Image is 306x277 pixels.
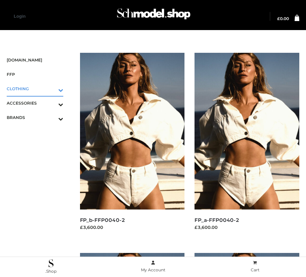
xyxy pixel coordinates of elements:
[7,71,63,78] span: FFP
[80,217,125,223] a: FP_b-FFP0040-2
[40,96,63,110] button: Toggle Submenu
[7,56,63,64] span: [DOMAIN_NAME]
[277,16,280,21] span: £
[115,4,192,27] img: Schmodel Admin 964
[7,85,63,93] span: CLOTHING
[277,17,289,21] a: £0.00
[7,114,63,121] span: BRANDS
[40,110,63,125] button: Toggle Submenu
[7,99,63,107] span: ACCESSORIES
[49,259,54,267] img: .Shop
[114,6,192,27] a: Schmodel Admin 964
[14,14,25,19] a: Login
[195,217,239,223] a: FP_a-FFP0040-2
[277,16,289,21] bdi: 0.00
[7,110,63,125] a: BRANDSToggle Submenu
[195,224,299,231] div: £3,600.00
[7,96,63,110] a: ACCESSORIESToggle Submenu
[102,259,204,274] a: My Account
[80,224,185,231] div: £3,600.00
[45,269,57,274] span: .Shop
[40,82,63,96] button: Toggle Submenu
[7,67,63,82] a: FFP
[7,53,63,67] a: [DOMAIN_NAME]
[141,267,165,272] span: My Account
[204,259,306,274] a: Cart
[251,267,259,272] span: Cart
[7,82,63,96] a: CLOTHINGToggle Submenu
